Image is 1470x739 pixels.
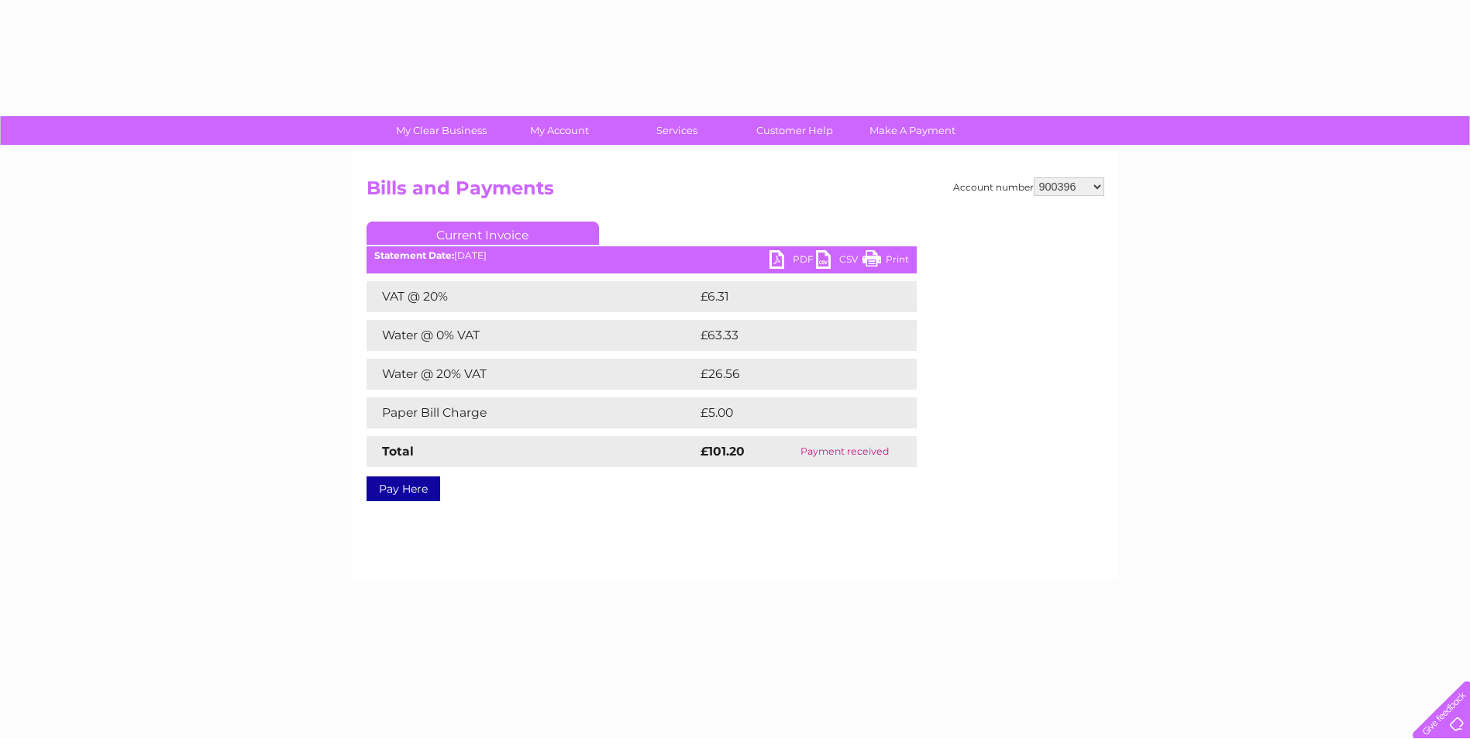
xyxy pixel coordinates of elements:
h2: Bills and Payments [367,177,1104,207]
td: £6.31 [697,281,878,312]
div: [DATE] [367,250,917,261]
a: Services [613,116,741,145]
strong: £101.20 [701,444,745,459]
a: PDF [769,250,816,273]
td: £26.56 [697,359,886,390]
strong: Total [382,444,414,459]
div: Account number [953,177,1104,196]
td: Payment received [773,436,916,467]
td: £63.33 [697,320,885,351]
td: Water @ 20% VAT [367,359,697,390]
a: Print [862,250,909,273]
a: Current Invoice [367,222,599,245]
a: My Clear Business [377,116,505,145]
a: Make A Payment [849,116,976,145]
a: CSV [816,250,862,273]
td: VAT @ 20% [367,281,697,312]
b: Statement Date: [374,249,454,261]
a: Customer Help [731,116,859,145]
td: Paper Bill Charge [367,397,697,428]
td: Water @ 0% VAT [367,320,697,351]
a: My Account [495,116,623,145]
td: £5.00 [697,397,881,428]
a: Pay Here [367,476,440,501]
